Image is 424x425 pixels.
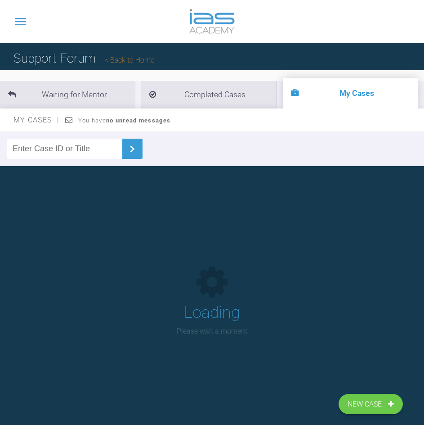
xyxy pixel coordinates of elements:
[13,49,154,69] h1: Support Forum
[7,139,122,159] input: Enter Case ID or Title
[105,56,154,64] a: Back to Home
[141,81,276,109] li: Completed Cases
[348,398,384,410] span: New Case
[184,300,240,326] h1: Loading
[283,78,418,109] li: My Cases
[189,9,234,34] img: logo-light.3e3ef733.png
[106,117,170,124] strong: no unread messages
[177,326,247,337] p: Please wait a moment
[78,117,170,124] span: You have
[339,394,403,415] a: New Case
[125,142,139,156] img: chevronRight.28bd32b0.svg
[13,116,60,124] span: My Cases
